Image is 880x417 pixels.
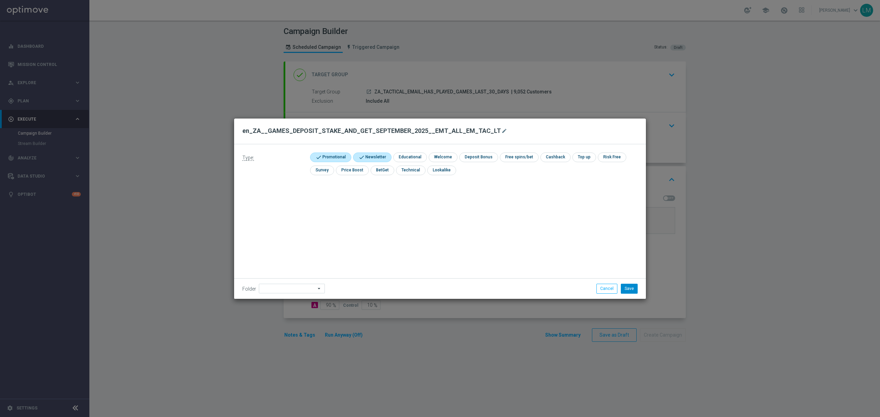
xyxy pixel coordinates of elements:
label: Folder [242,286,256,292]
button: mode_edit [501,127,509,135]
h2: en_ZA__GAMES_DEPOSIT_STAKE_AND_GET_SEPTEMBER_2025__EMT_ALL_EM_TAC_LT [242,127,501,135]
i: arrow_drop_down [316,284,323,293]
span: Type: [242,155,254,161]
button: Save [621,284,638,293]
i: mode_edit [502,128,507,134]
button: Cancel [596,284,617,293]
